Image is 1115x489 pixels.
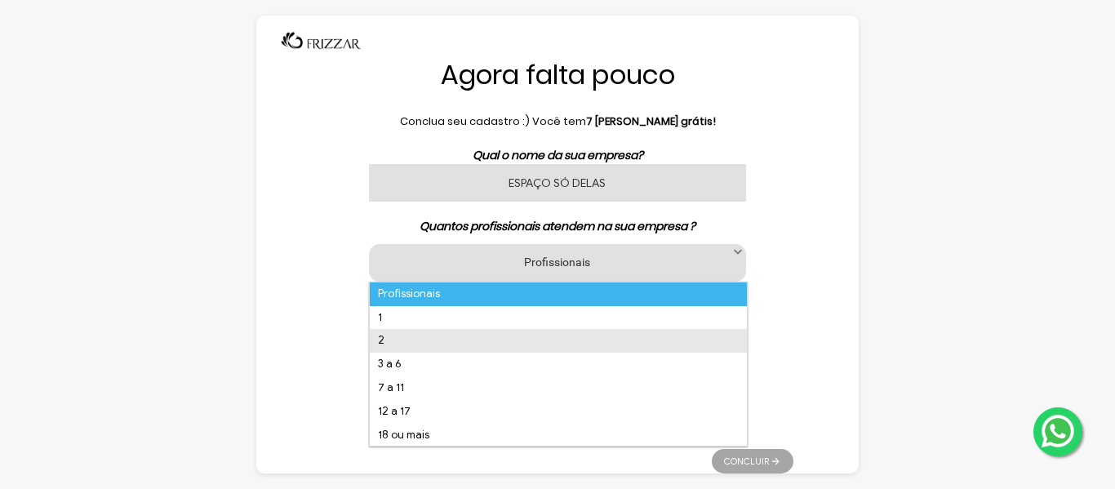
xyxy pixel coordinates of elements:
p: Qual o nome da sua empresa? [322,147,793,164]
p: Veio por algum de nossos parceiros? [322,378,793,395]
p: Qual sistema utilizava antes? [322,298,793,315]
img: whatsapp.png [1038,411,1077,451]
li: 3 a 6 [370,353,747,376]
p: Quantos profissionais atendem na sua empresa ? [322,218,793,235]
h1: Agora falta pouco [322,58,793,92]
li: 7 a 11 [370,376,747,400]
li: 18 ou mais [370,424,747,447]
label: Profissionais [389,254,726,269]
li: Profissionais [370,282,747,306]
b: 7 [PERSON_NAME] grátis! [586,113,716,129]
li: 1 [370,306,747,330]
input: Nome da sua empresa [369,164,746,202]
li: 2 [370,329,747,353]
p: Conclua seu cadastro :) Você tem [322,113,793,130]
li: 12 a 17 [370,400,747,424]
ul: Pagination [712,441,793,473]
